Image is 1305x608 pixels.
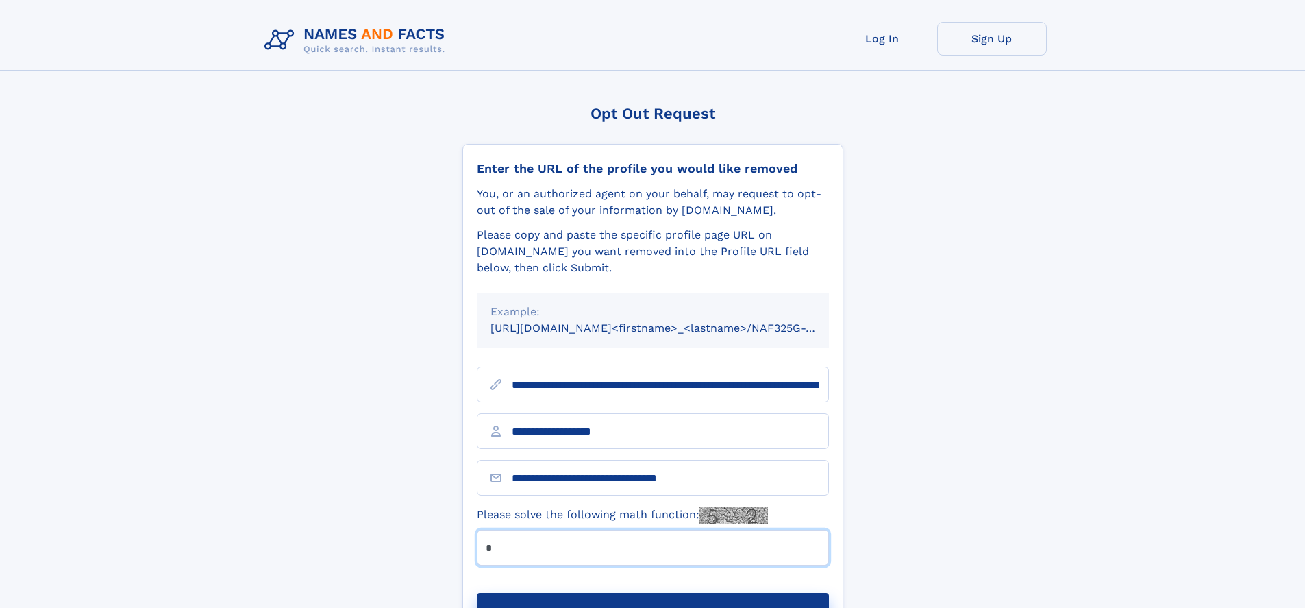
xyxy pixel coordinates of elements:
[477,161,829,176] div: Enter the URL of the profile you would like removed
[477,507,768,524] label: Please solve the following math function:
[490,321,855,335] small: [URL][DOMAIN_NAME]<firstname>_<lastname>/NAF325G-xxxxxxxx
[477,227,829,276] div: Please copy and paste the specific profile page URL on [DOMAIN_NAME] you want removed into the Pr...
[828,22,937,56] a: Log In
[259,22,456,59] img: Logo Names and Facts
[477,186,829,219] div: You, or an authorized agent on your behalf, may request to opt-out of the sale of your informatio...
[462,105,843,122] div: Opt Out Request
[937,22,1047,56] a: Sign Up
[490,304,815,320] div: Example:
